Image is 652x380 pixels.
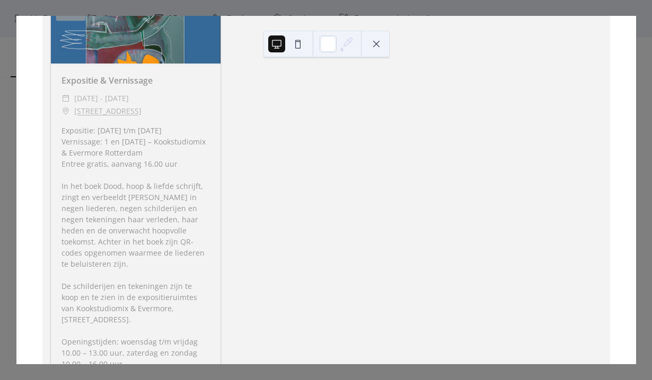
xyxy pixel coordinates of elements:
[61,105,70,117] div: ​
[61,92,70,105] div: ​
[74,105,142,117] a: [STREET_ADDRESS]
[74,92,129,105] span: [DATE] - [DATE]
[51,74,221,87] div: Expositie & Vernissage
